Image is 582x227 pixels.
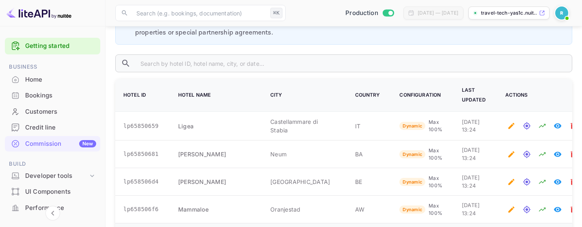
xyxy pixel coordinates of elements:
[25,91,96,100] div: Bookings
[168,196,261,223] td: Mammaloe
[399,123,425,130] span: Dynamic
[115,168,168,196] td: lp658506d4
[521,148,533,160] button: Test rates for this hotel
[270,8,282,18] div: ⌘K
[25,123,96,132] div: Credit line
[452,141,496,168] td: [DATE] 13:24
[536,148,548,160] button: Analyze hotel markup performance
[5,136,100,152] div: CommissionNew
[45,206,60,221] button: Collapse navigation
[399,119,442,133] div: Variable markup based on floor, threshold, and ceiling values
[168,112,261,141] td: Ligea
[261,112,345,141] td: Castellammare di Stabia
[418,9,458,17] div: [DATE] — [DATE]
[5,63,100,71] span: Business
[429,119,442,133] p: Max 100%
[452,168,496,196] td: [DATE] 13:24
[5,184,100,199] a: UI Components
[567,120,579,132] button: Mark for deletion
[134,54,572,72] input: Search by hotel ID, hotel name, city, or date...
[567,148,579,160] button: Mark for deletion
[505,120,517,132] button: Edit optimization rule
[536,176,548,188] button: Analyze hotel markup performance
[5,160,100,169] span: Build
[25,107,96,117] div: Customers
[5,200,100,216] div: Performance
[6,6,71,19] img: LiteAPI logo
[25,187,96,197] div: UI Components
[25,171,88,181] div: Developer tools
[168,79,261,112] th: Hotel Name
[25,41,96,51] a: Getting started
[399,206,425,213] span: Dynamic
[5,184,100,200] div: UI Components
[399,151,425,158] span: Dynamic
[505,148,517,160] button: Edit optimization rule
[261,196,345,223] td: Oranjestad
[5,120,100,135] a: Credit line
[452,79,496,112] th: Last Updated
[536,203,548,216] button: Analyze hotel markup performance
[505,203,517,216] button: Edit optimization rule
[115,79,168,112] th: Hotel ID
[399,175,442,189] div: Variable markup based on floor, threshold, and ceiling values
[429,202,442,217] p: Max 100%
[345,112,390,141] td: IT
[552,203,564,216] button: View in Whitelabel
[5,88,100,103] a: Bookings
[261,79,345,112] th: City
[5,136,100,151] a: CommissionNew
[390,79,452,112] th: Configuration
[5,104,100,120] div: Customers
[552,120,564,132] button: View in Whitelabel
[567,176,579,188] button: Mark for deletion
[552,148,564,160] button: View in Whitelabel
[79,140,96,147] div: New
[345,141,390,168] td: BA
[452,196,496,223] td: [DATE] 13:24
[168,168,261,196] td: [PERSON_NAME]
[481,9,537,17] p: travel-tech-yas1c.nuit...
[261,141,345,168] td: Neum
[5,104,100,119] a: Customers
[536,120,548,132] button: Analyze hotel markup performance
[399,202,442,217] div: Variable markup based on floor, threshold, and ceiling values
[429,147,442,162] p: Max 100%
[345,168,390,196] td: BE
[521,176,533,188] button: Test rates for this hotel
[399,147,442,162] div: Variable markup based on floor, threshold, and ceiling values
[5,120,100,136] div: Credit line
[345,9,378,18] span: Production
[567,203,579,216] button: Mark for deletion
[399,179,425,186] span: Dynamic
[131,5,267,21] input: Search (e.g. bookings, documentation)
[25,75,96,84] div: Home
[5,200,100,215] a: Performance
[342,9,397,18] div: Switch to Sandbox mode
[552,176,564,188] button: View in Whitelabel
[25,139,96,149] div: Commission
[25,203,96,213] div: Performance
[261,168,345,196] td: [GEOGRAPHIC_DATA]
[505,176,517,188] button: Edit optimization rule
[5,38,100,54] div: Getting started
[168,141,261,168] td: [PERSON_NAME]
[5,72,100,87] a: Home
[555,6,568,19] img: Revolut
[345,196,390,223] td: AW
[452,112,496,141] td: [DATE] 13:24
[521,203,533,216] button: Test rates for this hotel
[115,196,168,223] td: lp658506f6
[429,175,442,189] p: Max 100%
[521,120,533,132] button: Test rates for this hotel
[345,79,390,112] th: Country
[5,72,100,88] div: Home
[115,141,168,168] td: lp65850681
[5,169,100,183] div: Developer tools
[115,112,168,141] td: lp65850659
